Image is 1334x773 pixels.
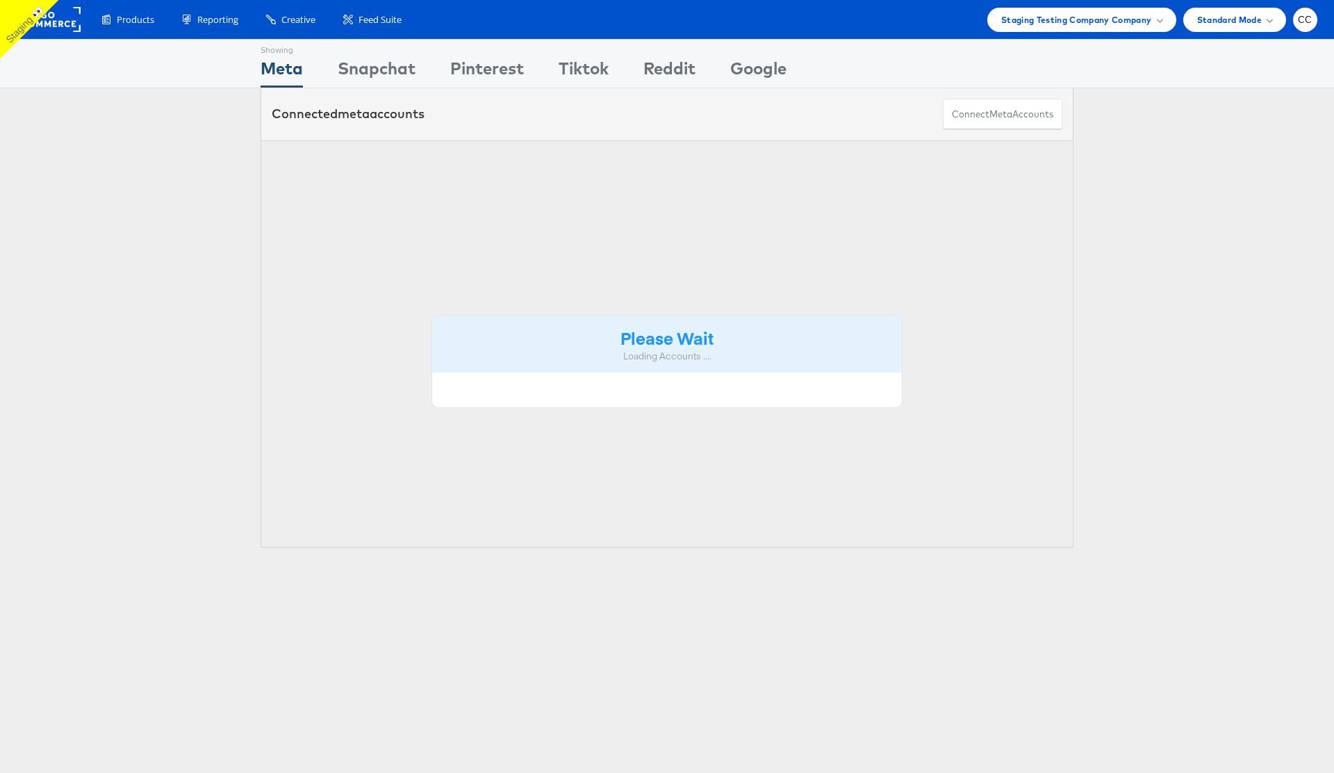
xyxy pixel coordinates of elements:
[281,13,315,26] span: Creative
[197,13,238,26] span: Reporting
[443,350,891,363] div: Loading Accounts ....
[338,56,415,88] div: Snapchat
[359,13,402,26] span: Feed Suite
[1197,13,1262,27] span: Standard Mode
[117,13,154,26] span: Products
[559,56,609,88] div: Tiktok
[261,56,303,88] div: Meta
[620,326,714,349] strong: Please Wait
[338,106,370,122] span: meta
[943,99,1062,130] button: ConnectmetaAccounts
[989,108,1012,121] span: meta
[1001,13,1152,27] span: Staging Testing Company Company
[1298,15,1312,24] span: CC
[450,56,524,88] div: Pinterest
[730,56,787,88] div: Google
[261,40,303,56] div: Showing
[643,56,695,88] div: Reddit
[272,105,425,123] div: Connected accounts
